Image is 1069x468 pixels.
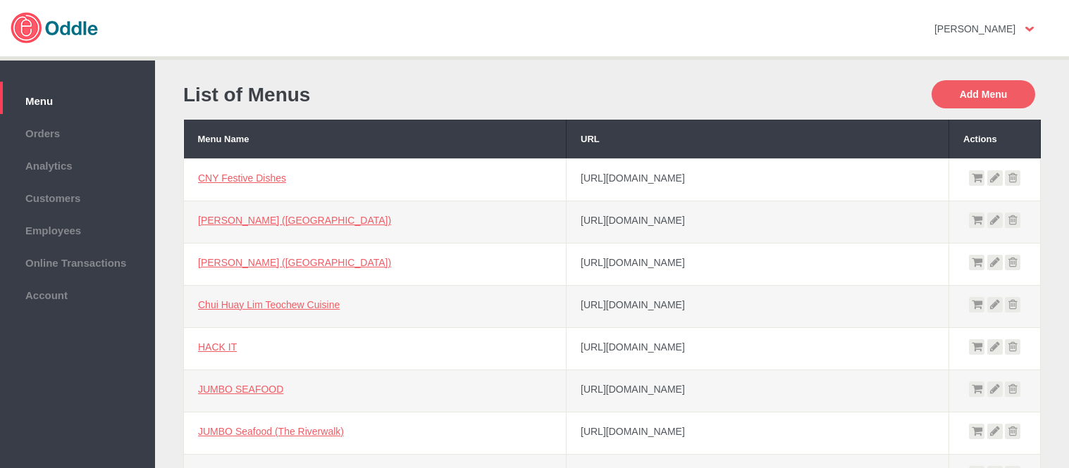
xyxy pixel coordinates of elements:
i: Delete [1005,381,1020,397]
a: JUMBO SEAFOOD [198,384,283,395]
span: Online Transactions [7,253,148,269]
i: Edit [987,339,1003,355]
a: [PERSON_NAME] ([GEOGRAPHIC_DATA]) [198,215,391,226]
span: Analytics [7,156,148,172]
td: [URL][DOMAIN_NAME] [567,369,949,412]
i: View Shopping Cart [969,255,984,270]
span: Customers [7,189,148,204]
i: Delete [1005,297,1020,312]
i: Edit [987,297,1003,312]
i: Delete [1005,339,1020,355]
i: View Shopping Cart [969,297,984,312]
i: Delete [1005,213,1020,228]
i: Edit [987,255,1003,270]
i: Delete [1005,424,1020,439]
i: View Shopping Cart [969,170,984,186]
td: [URL][DOMAIN_NAME] [567,158,949,201]
i: Edit [987,424,1003,439]
i: View Shopping Cart [969,381,984,397]
button: Add Menu [932,80,1035,108]
strong: [PERSON_NAME] [934,23,1015,34]
i: Edit [987,213,1003,228]
td: [URL][DOMAIN_NAME] [567,201,949,243]
i: Edit [987,170,1003,186]
i: Delete [1005,170,1020,186]
i: View Shopping Cart [969,213,984,228]
img: user-option-arrow.png [1025,27,1034,32]
i: Delete [1005,255,1020,270]
span: Employees [7,221,148,236]
span: Menu [7,91,148,107]
a: HACK IT [198,341,237,353]
a: CNY Festive Dishes [198,172,286,184]
i: Edit [987,381,1003,397]
a: JUMBO Seafood (The Riverwalk) [198,426,344,437]
td: [URL][DOMAIN_NAME] [567,243,949,285]
a: [PERSON_NAME] ([GEOGRAPHIC_DATA]) [198,257,391,268]
a: Chui Huay Lim Teochew Cuisine [198,299,340,310]
th: URL [567,120,949,158]
h1: List of Menus [183,84,605,106]
td: [URL][DOMAIN_NAME] [567,285,949,327]
span: Orders [7,124,148,139]
th: Menu Name [184,120,567,158]
th: Actions [949,120,1041,158]
i: View Shopping Cart [969,424,984,439]
td: [URL][DOMAIN_NAME] [567,327,949,369]
td: [URL][DOMAIN_NAME] [567,412,949,454]
i: View Shopping Cart [969,339,984,355]
span: Account [7,286,148,301]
